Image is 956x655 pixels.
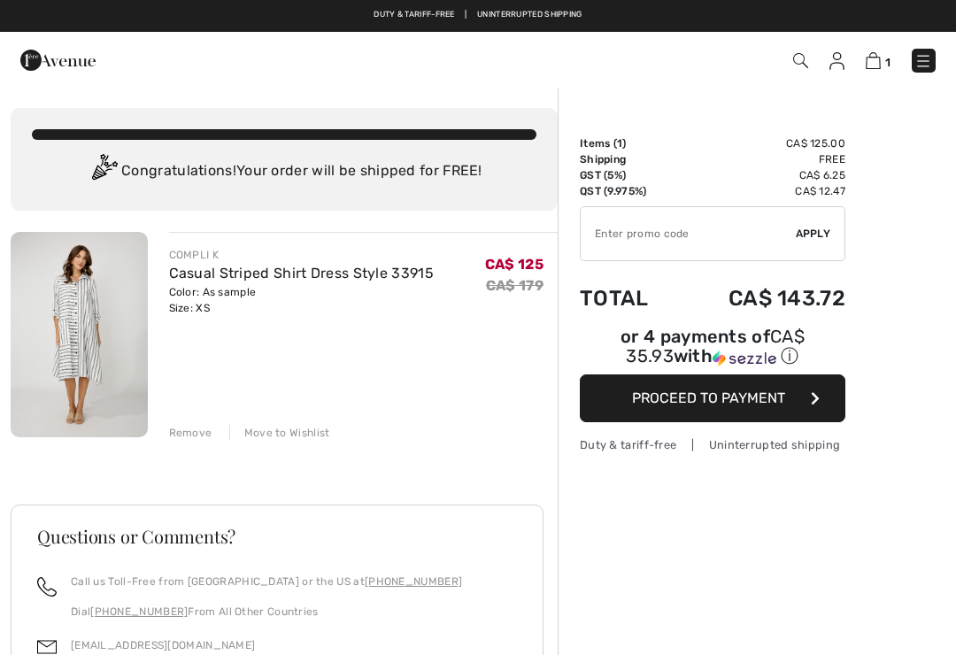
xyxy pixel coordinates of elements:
[20,42,96,78] img: 1ère Avenue
[37,577,57,597] img: call
[617,137,622,150] span: 1
[580,183,678,199] td: QST (9.975%)
[580,151,678,167] td: Shipping
[678,151,845,167] td: Free
[11,232,148,437] img: Casual Striped Shirt Dress Style 33915
[580,328,845,374] div: or 4 payments ofCA$ 35.93withSezzle Click to learn more about Sezzle
[169,284,434,316] div: Color: As sample Size: XS
[580,167,678,183] td: GST (5%)
[32,154,536,189] div: Congratulations! Your order will be shipped for FREE!
[169,247,434,263] div: COMPLI K
[796,226,831,242] span: Apply
[829,52,844,70] img: My Info
[86,154,121,189] img: Congratulation2.svg
[678,135,845,151] td: CA$ 125.00
[581,207,796,260] input: Promo code
[485,256,544,273] span: CA$ 125
[580,268,678,328] td: Total
[169,265,434,281] a: Casual Striped Shirt Dress Style 33915
[580,328,845,368] div: or 4 payments of with
[169,425,212,441] div: Remove
[20,50,96,67] a: 1ère Avenue
[229,425,330,441] div: Move to Wishlist
[678,167,845,183] td: CA$ 6.25
[71,639,255,651] a: [EMAIL_ADDRESS][DOMAIN_NAME]
[626,326,805,366] span: CA$ 35.93
[678,268,845,328] td: CA$ 143.72
[365,575,462,588] a: [PHONE_NUMBER]
[580,135,678,151] td: Items ( )
[914,52,932,70] img: Menu
[580,436,845,453] div: Duty & tariff-free | Uninterrupted shipping
[632,389,785,406] span: Proceed to Payment
[678,183,845,199] td: CA$ 12.47
[37,528,517,545] h3: Questions or Comments?
[866,52,881,69] img: Shopping Bag
[580,374,845,422] button: Proceed to Payment
[793,53,808,68] img: Search
[486,277,544,294] s: CA$ 179
[71,604,462,620] p: Dial From All Other Countries
[71,574,462,589] p: Call us Toll-Free from [GEOGRAPHIC_DATA] or the US at
[90,605,188,618] a: [PHONE_NUMBER]
[885,56,890,69] span: 1
[866,50,890,71] a: 1
[713,351,776,366] img: Sezzle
